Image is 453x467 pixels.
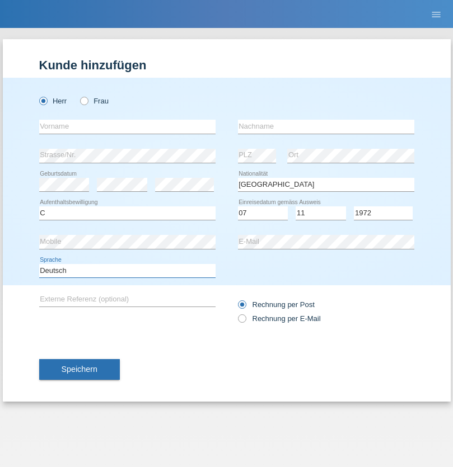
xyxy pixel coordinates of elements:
[238,314,321,323] label: Rechnung per E-Mail
[238,300,315,309] label: Rechnung per Post
[431,9,442,20] i: menu
[80,97,87,104] input: Frau
[39,58,414,72] h1: Kunde hinzufügen
[425,11,447,17] a: menu
[80,97,109,105] label: Frau
[238,314,245,328] input: Rechnung per E-Mail
[39,359,120,380] button: Speichern
[238,300,245,314] input: Rechnung per Post
[39,97,67,105] label: Herr
[39,97,46,104] input: Herr
[62,365,97,374] span: Speichern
